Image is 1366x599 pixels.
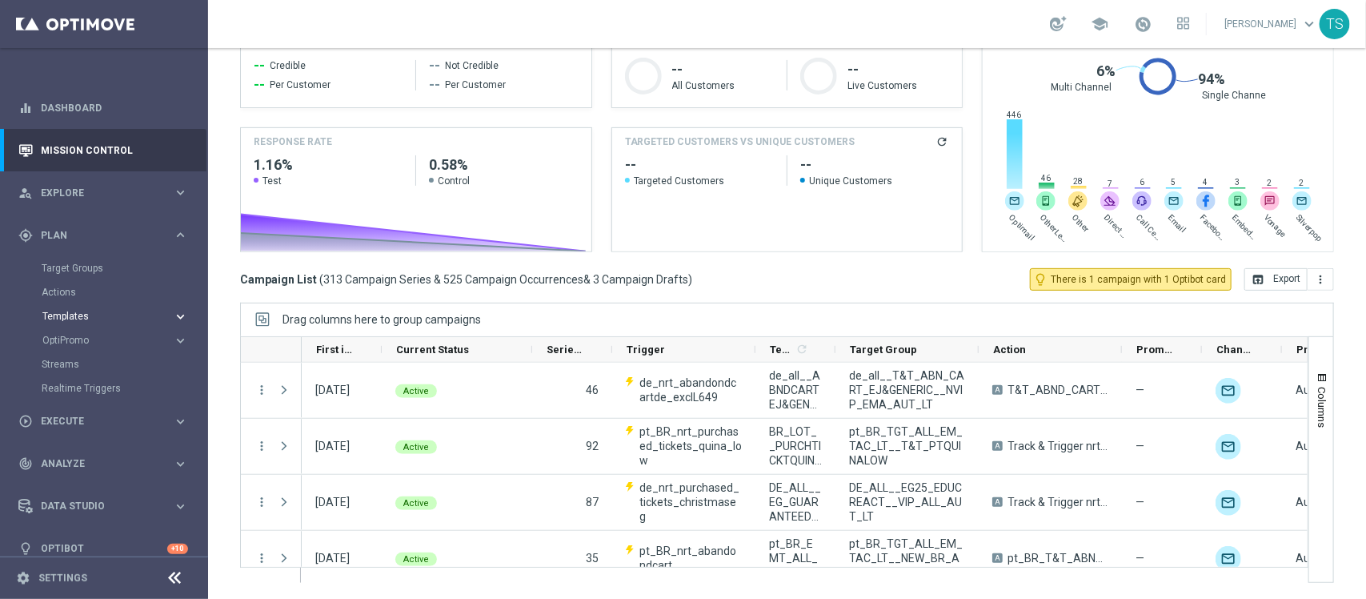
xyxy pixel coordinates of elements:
[403,554,429,565] span: Active
[769,368,822,412] span: de_all__ABNDCARTEJ&GEN__NVIP_EMA_T&T_MIX
[42,334,189,347] button: OptiPromo keyboard_arrow_right
[1136,383,1144,397] span: —
[42,262,166,275] a: Target Groups
[254,439,269,453] i: more_vert
[1165,177,1183,187] span: 5
[847,60,949,79] h1: --
[173,499,188,514] i: keyboard_arrow_right
[445,59,499,72] span: Not Credible
[445,78,506,91] span: Per Customer
[18,187,189,199] button: person_search Explore keyboard_arrow_right
[18,456,173,471] div: Analyze
[1091,15,1108,33] span: school
[1070,176,1088,187] span: 28
[42,310,189,323] button: Templates keyboard_arrow_right
[1100,191,1120,211] img: directMail.svg
[254,495,269,509] button: more_vert
[1102,212,1134,244] span: Direct Mail
[42,256,206,280] div: Target Groups
[167,544,188,554] div: +10
[42,382,166,395] a: Realtime Triggers
[429,56,440,75] span: --
[688,272,692,287] span: )
[1007,551,1108,565] span: pt_BR_T&T_ABNDCART
[1136,344,1175,356] span: Promotions
[1228,191,1248,211] img: push.svg
[1134,177,1152,187] span: 6
[1134,212,1166,244] span: Call Center
[319,272,323,287] span: (
[395,383,437,398] colored-tag: Active
[173,309,188,324] i: keyboard_arrow_right
[18,500,189,513] button: Data Studio keyboard_arrow_right
[1033,272,1048,287] i: lightbulb_outline
[18,186,173,200] div: Explore
[992,441,1003,451] span: A
[992,553,1003,563] span: A
[42,304,206,328] div: Templates
[403,386,429,396] span: Active
[173,456,188,472] i: keyboard_arrow_right
[41,129,188,171] a: Mission Control
[627,344,665,356] span: Trigger
[1320,9,1350,39] div: TS
[639,376,742,404] span: de_nrt_abandondcartde_exclL649
[316,344,355,356] span: First in Range
[1164,191,1184,211] div: Email
[18,414,173,428] div: Execute
[1198,70,1225,89] span: 94%
[18,499,173,513] div: Data Studio
[1038,173,1056,183] span: 46
[16,571,30,585] i: settings
[639,480,742,524] span: de_nrt_purchased_tickets_christmaseg
[1244,272,1334,285] multiple-options-button: Export to CSV
[18,129,188,171] div: Mission Control
[1296,552,1320,565] span: Auto
[254,75,265,94] span: --
[1198,212,1230,244] span: Facebook Custom Audience
[1136,439,1144,453] span: —
[1296,344,1335,356] span: Priority
[1136,551,1144,565] span: —
[18,228,33,243] i: gps_fixed
[1197,177,1215,187] span: 4
[1216,546,1241,572] div: Optimail
[1244,268,1308,291] button: open_in_browser Export
[769,424,822,468] span: BR_LOT__PURCHTICKTQUINALOW2__ALL_EMA_T&T_LT
[173,227,188,243] i: keyboard_arrow_right
[254,56,265,75] span: --
[18,415,189,428] button: play_circle_outline Execute keyboard_arrow_right
[18,456,33,471] i: track_changes
[42,376,206,400] div: Realtime Triggers
[403,442,429,452] span: Active
[935,135,949,149] button: refresh
[1316,387,1328,428] span: Columns
[849,424,965,468] span: pt_BR_TGT_ALL_EM_TAC_LT__T&T_PTQUINALOW
[42,286,166,299] a: Actions
[1038,212,1070,244] span: OtherLevels
[992,385,1003,395] span: A
[41,528,167,570] a: Optibot
[18,542,189,555] div: lightbulb Optibot +10
[1164,191,1184,211] img: email.svg
[770,344,793,356] span: Templates
[1296,440,1320,452] span: Auto
[1216,490,1241,516] img: Optimail
[18,528,188,570] div: Optibot
[849,368,965,412] span: de_all__T&T_ABN_CART_EJ&GENERIC__NVIP_EMA_AUT_LT
[1308,268,1334,291] button: more_vert
[1096,62,1116,81] span: 6%
[429,155,578,175] h2: 0.58%
[18,228,173,243] div: Plan
[1051,81,1112,94] span: Multi Channel
[18,144,189,157] div: Mission Control
[1007,439,1108,453] span: Track & Trigger nrt_purchased_tickets
[1007,495,1108,509] span: Track & Trigger nrt_purchased_tickets
[546,439,599,453] div: 92
[1292,191,1312,211] img: email.svg
[625,155,774,175] h2: empty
